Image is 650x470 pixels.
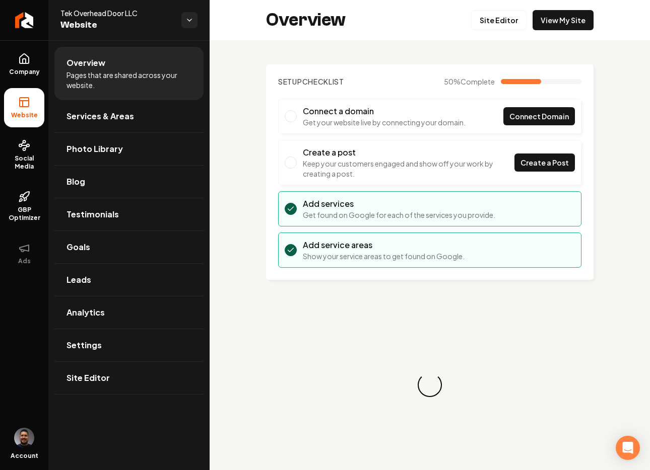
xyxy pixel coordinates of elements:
p: Get found on Google for each of the services you provide. [303,210,495,220]
a: Settings [54,329,204,361]
a: Company [4,45,44,84]
span: Goals [67,241,90,253]
h2: Overview [266,10,346,30]
span: 50 % [444,76,495,87]
div: Open Intercom Messenger [616,436,640,460]
h3: Connect a domain [303,105,466,117]
p: Show your service areas to get found on Google. [303,251,465,261]
div: Loading [417,372,443,399]
a: Services & Areas [54,100,204,132]
a: Site Editor [54,362,204,394]
a: Goals [54,231,204,263]
img: Rebolt Logo [15,12,34,28]
a: Testimonials [54,198,204,230]
span: Complete [461,77,495,86]
a: Social Media [4,131,44,179]
span: Site Editor [67,372,110,384]
span: Create a Post [521,158,569,168]
a: View My Site [533,10,594,30]
span: Overview [67,57,105,69]
span: Services & Areas [67,110,134,122]
span: Social Media [4,154,44,171]
p: Keep your customers engaged and show off your work by creating a post. [303,159,514,179]
a: Photo Library [54,133,204,165]
a: GBP Optimizer [4,183,44,230]
a: Blog [54,166,204,198]
a: Connect Domain [503,107,575,125]
span: GBP Optimizer [4,206,44,222]
span: Pages that are shared across your website. [67,70,191,90]
button: Ads [4,234,44,273]
h3: Create a post [303,146,514,159]
span: Account [11,452,38,460]
span: Photo Library [67,143,123,155]
span: Tek Overhead Door LLC [60,8,173,18]
h2: Checklist [278,76,344,87]
span: Blog [67,176,85,188]
span: Website [7,111,42,119]
span: Analytics [67,306,105,319]
a: Leads [54,264,204,296]
img: Daniel Humberto Ortega Celis [14,428,34,448]
span: Ads [14,257,35,265]
p: Get your website live by connecting your domain. [303,117,466,127]
span: Leads [67,274,91,286]
a: Site Editor [471,10,527,30]
a: Analytics [54,296,204,329]
span: Setup [278,77,302,86]
span: Testimonials [67,208,119,220]
button: Open user button [14,428,34,448]
h3: Add services [303,198,495,210]
span: Connect Domain [509,111,569,122]
span: Settings [67,339,102,351]
span: Company [5,68,44,76]
a: Create a Post [514,153,575,172]
h3: Add service areas [303,239,465,251]
span: Website [60,18,173,32]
